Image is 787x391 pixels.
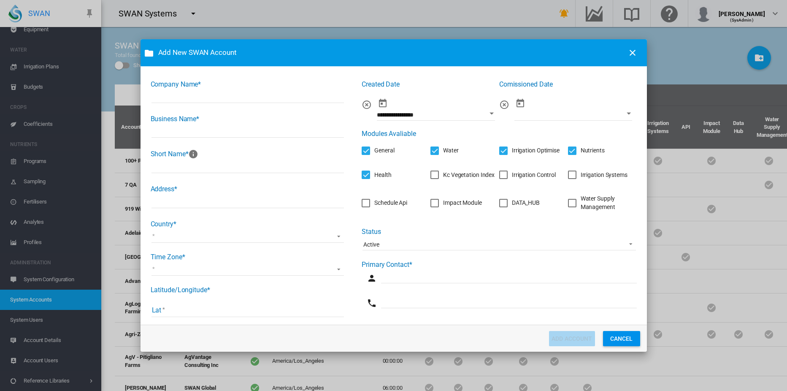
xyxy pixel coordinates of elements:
md-checkbox: General [362,147,394,155]
button: Open calendar [622,106,637,121]
md-icon: icon-folder [144,48,154,58]
div: Irrigation Optimise [512,147,560,155]
label: Time Zone* [151,253,185,261]
button: md-calendar [374,95,391,112]
button: icon-close [624,44,641,61]
md-checkbox: Water Supply Management [568,195,637,211]
label: Comissioned Date [499,80,553,88]
button: CANCEL [603,331,640,346]
div: Irrigation Control [512,171,556,179]
md-checkbox: Water [430,147,459,155]
div: Active [363,241,379,248]
label: Company Name* [151,80,201,88]
md-icon: icon-account [367,273,377,283]
md-checkbox: Impact Module [430,199,482,207]
label: Address* [151,185,177,193]
md-icon: icon-email [367,323,377,333]
md-checkbox: Irrigation Control [499,171,556,179]
label: Country* [151,220,176,228]
button: md-calendar [512,95,529,112]
md-checkbox: Irrigation Systems [568,171,627,179]
div: Nutrients [581,147,605,155]
div: Water [443,147,459,155]
div: Impact Module [443,199,482,207]
md-checkbox: Schedule Api [362,199,407,207]
label: Business Name* [151,115,200,123]
label: Primary Contact* [362,261,412,269]
md-dialog: Company Name* ... [141,39,647,352]
div: Water Supply Management [581,195,637,211]
div: Kc Vegetation Index [443,171,495,179]
md-checkbox: Irrigation Optimise [499,147,560,155]
span: Add New SWAN Account [158,48,622,58]
div: Irrigation Systems [581,171,627,179]
i: Clear created date [362,100,372,110]
button: Open calendar [484,106,499,121]
div: Health [374,171,391,179]
div: DATA_HUB [512,199,540,207]
md-checkbox: Health [362,171,391,179]
button: ADD ACCOUNT [549,331,595,346]
i: Clear comissioned date [499,100,509,110]
md-icon: icon-phone [367,298,377,308]
label: Modules Avaliable [362,130,416,138]
div: Schedule Api [374,199,407,207]
label: Latitude/Longitude* [151,286,210,294]
md-checkbox: Nutrients [568,147,605,155]
md-checkbox: Kc Vegetation Index [430,171,495,179]
md-icon: icon-close [627,48,638,58]
label: Created Date [362,80,400,88]
md-checkbox: DATA_HUB [499,199,540,207]
label: Short Name* [151,150,199,158]
label: Status [362,228,381,236]
div: General [374,147,394,155]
